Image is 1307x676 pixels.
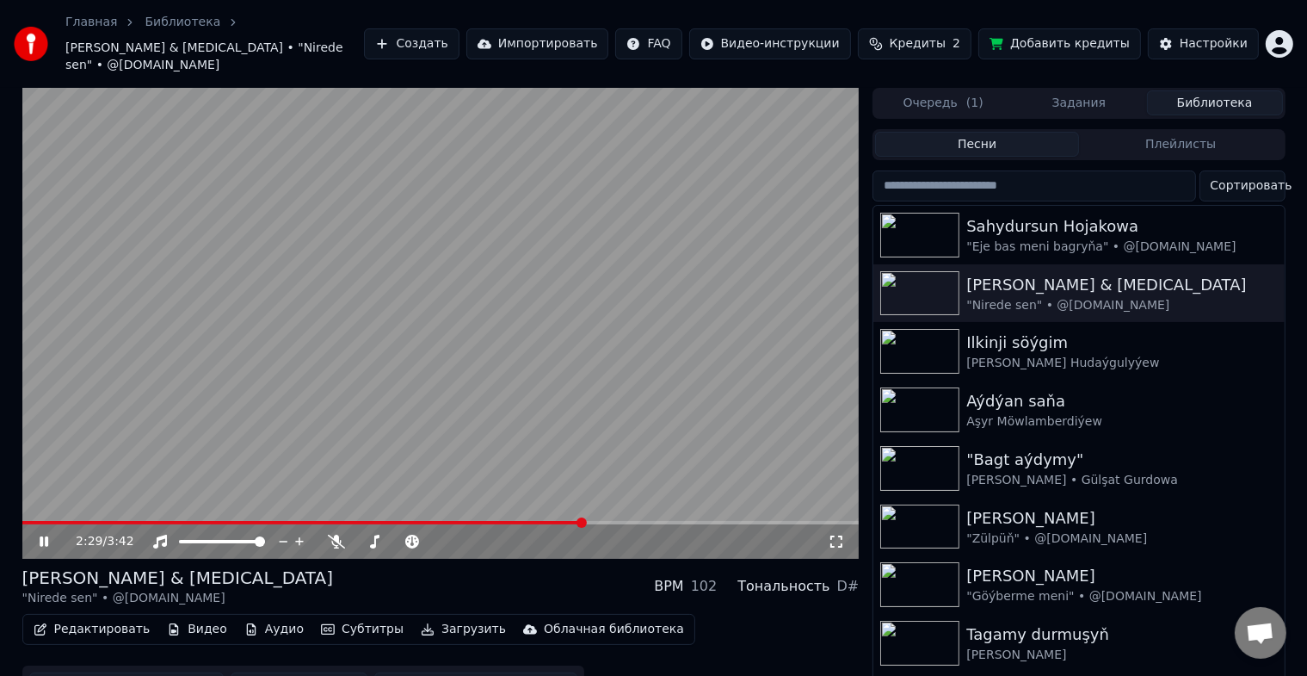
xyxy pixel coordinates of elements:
button: Библиотека [1147,90,1283,115]
button: Создать [364,28,459,59]
button: Очередь [875,90,1011,115]
img: youka [14,27,48,61]
span: 2 [953,35,960,53]
div: D# [837,576,860,597]
div: "Nirede sen" • @[DOMAIN_NAME] [966,297,1277,314]
button: Видео-инструкции [689,28,851,59]
div: [PERSON_NAME] [966,564,1277,588]
nav: breadcrumb [65,14,364,74]
div: Sahydursun Hojakowa [966,214,1277,239]
span: 3:42 [107,533,133,550]
div: [PERSON_NAME] • Gülşat Gurdowa [966,472,1277,489]
button: Субтитры [314,617,410,642]
div: Aşyr Möwlamberdiýew [966,413,1277,431]
div: [PERSON_NAME] [966,647,1277,664]
span: ( 1 ) [966,95,983,112]
span: Кредиты [890,35,946,53]
div: / [76,533,117,550]
a: Главная [65,14,117,31]
span: [PERSON_NAME] & [MEDICAL_DATA] • "Nirede sen" • @[DOMAIN_NAME] [65,40,364,74]
a: Библиотека [145,14,220,31]
div: "Nirede sen" • @[DOMAIN_NAME] [22,590,334,607]
span: Сортировать [1211,177,1292,195]
button: FAQ [615,28,681,59]
div: [PERSON_NAME] Hudaýgulyýew [966,355,1277,372]
button: Аудио [237,617,311,642]
div: [PERSON_NAME] [966,506,1277,530]
button: Плейлисты [1079,132,1283,157]
div: Облачная библиотека [544,621,684,638]
div: "Bagt aýdymy" [966,448,1277,472]
button: Задания [1011,90,1147,115]
div: [PERSON_NAME] & [MEDICAL_DATA] [22,566,334,590]
div: "Zülpüň" • @[DOMAIN_NAME] [966,530,1277,548]
div: [PERSON_NAME] & [MEDICAL_DATA] [966,273,1277,297]
button: Добавить кредиты [978,28,1141,59]
div: BPM [654,576,683,597]
span: 2:29 [76,533,102,550]
button: Видео [160,617,234,642]
div: Настройки [1180,35,1248,53]
div: Тональность [737,576,829,597]
button: Настройки [1148,28,1259,59]
button: Песни [875,132,1079,157]
div: Ilkinji söýgim [966,331,1277,355]
div: Aýdýan saňa [966,389,1277,413]
div: 102 [691,576,718,597]
div: "Eje bas meni bagryňa" • @[DOMAIN_NAME] [966,239,1277,256]
div: Tagamy durmuşyň [966,623,1277,647]
div: Открытый чат [1235,607,1286,659]
div: "Göýberme meni" • @[DOMAIN_NAME] [966,588,1277,605]
button: Кредиты2 [858,28,971,59]
button: Редактировать [27,617,157,642]
button: Загрузить [414,617,513,642]
button: Импортировать [466,28,609,59]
